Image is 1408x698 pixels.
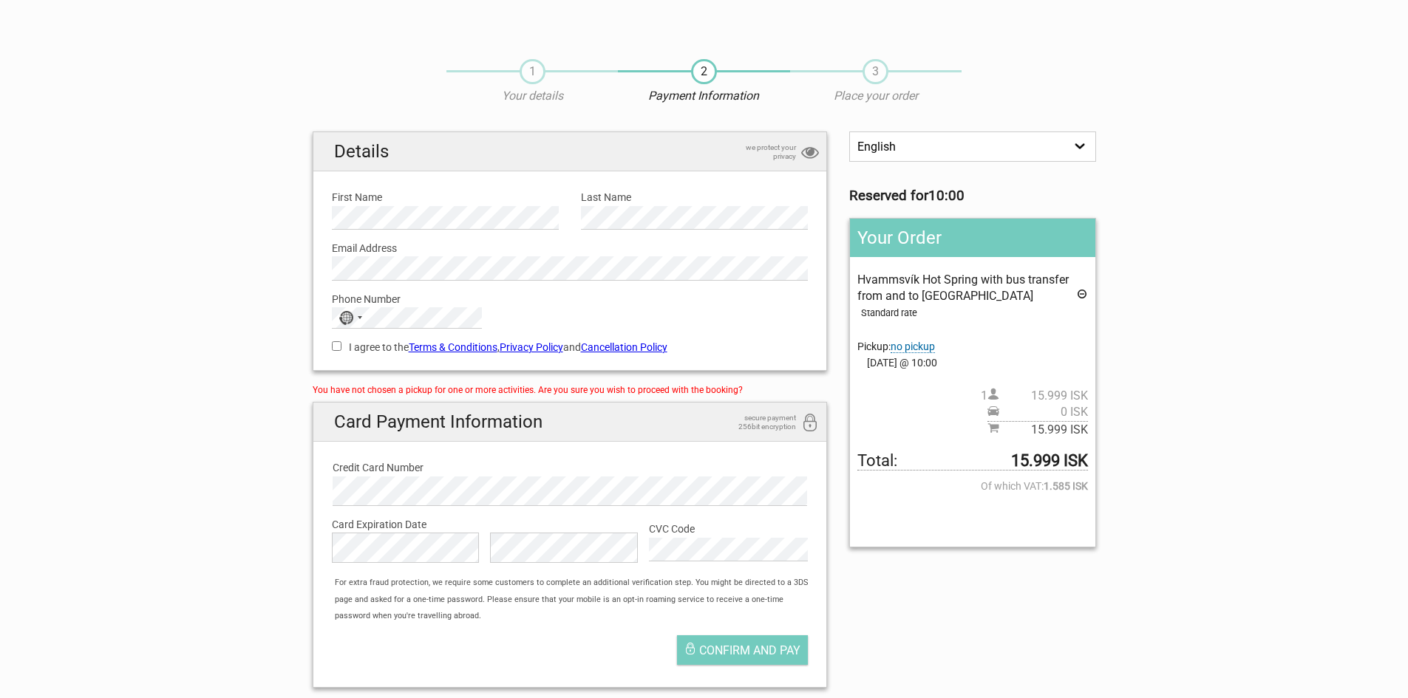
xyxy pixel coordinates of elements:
[861,305,1087,321] div: Standard rate
[581,341,667,353] a: Cancellation Policy
[801,414,819,434] i: 256bit encryption
[857,453,1087,470] span: Total to be paid
[863,59,888,84] span: 3
[987,421,1088,438] span: Subtotal
[857,341,935,353] span: Pickup:
[722,414,796,431] span: secure payment 256bit encryption
[857,355,1087,371] span: [DATE] @ 10:00
[722,143,796,161] span: we protect your privacy
[677,635,808,665] button: Confirm and pay
[332,240,809,256] label: Email Address
[446,88,618,104] p: Your details
[850,219,1095,257] h2: Your Order
[987,404,1088,420] span: Pickup price
[333,459,808,476] label: Credit Card Number
[981,388,1088,404] span: 1 person(s)
[1011,453,1088,469] strong: 15.999 ISK
[891,341,935,353] span: Change pickup place
[332,189,559,205] label: First Name
[332,291,809,307] label: Phone Number
[1044,478,1088,494] strong: 1.585 ISK
[928,188,965,204] strong: 10:00
[999,404,1088,420] span: 0 ISK
[327,575,826,624] div: For extra fraud protection, we require some customers to complete an additional verification step...
[999,388,1088,404] span: 15.999 ISK
[801,143,819,163] i: privacy protection
[691,59,717,84] span: 2
[581,189,808,205] label: Last Name
[857,478,1087,494] span: Of which VAT:
[500,341,563,353] a: Privacy Policy
[699,643,800,657] span: Confirm and pay
[333,308,370,327] button: Selected country
[999,422,1088,438] span: 15.999 ISK
[520,59,545,84] span: 1
[313,382,828,398] div: You have not chosen a pickup for one or more activities. Are you sure you wish to proceed with th...
[790,88,962,104] p: Place your order
[857,273,1069,303] span: Hvammsvík Hot Spring with bus transfer from and to [GEOGRAPHIC_DATA]
[618,88,789,104] p: Payment Information
[313,132,827,171] h2: Details
[332,339,809,355] label: I agree to the , and
[332,516,809,533] label: Card Expiration Date
[849,188,1095,204] h3: Reserved for
[313,403,827,442] h2: Card Payment Information
[409,341,497,353] a: Terms & Conditions
[649,521,808,537] label: CVC Code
